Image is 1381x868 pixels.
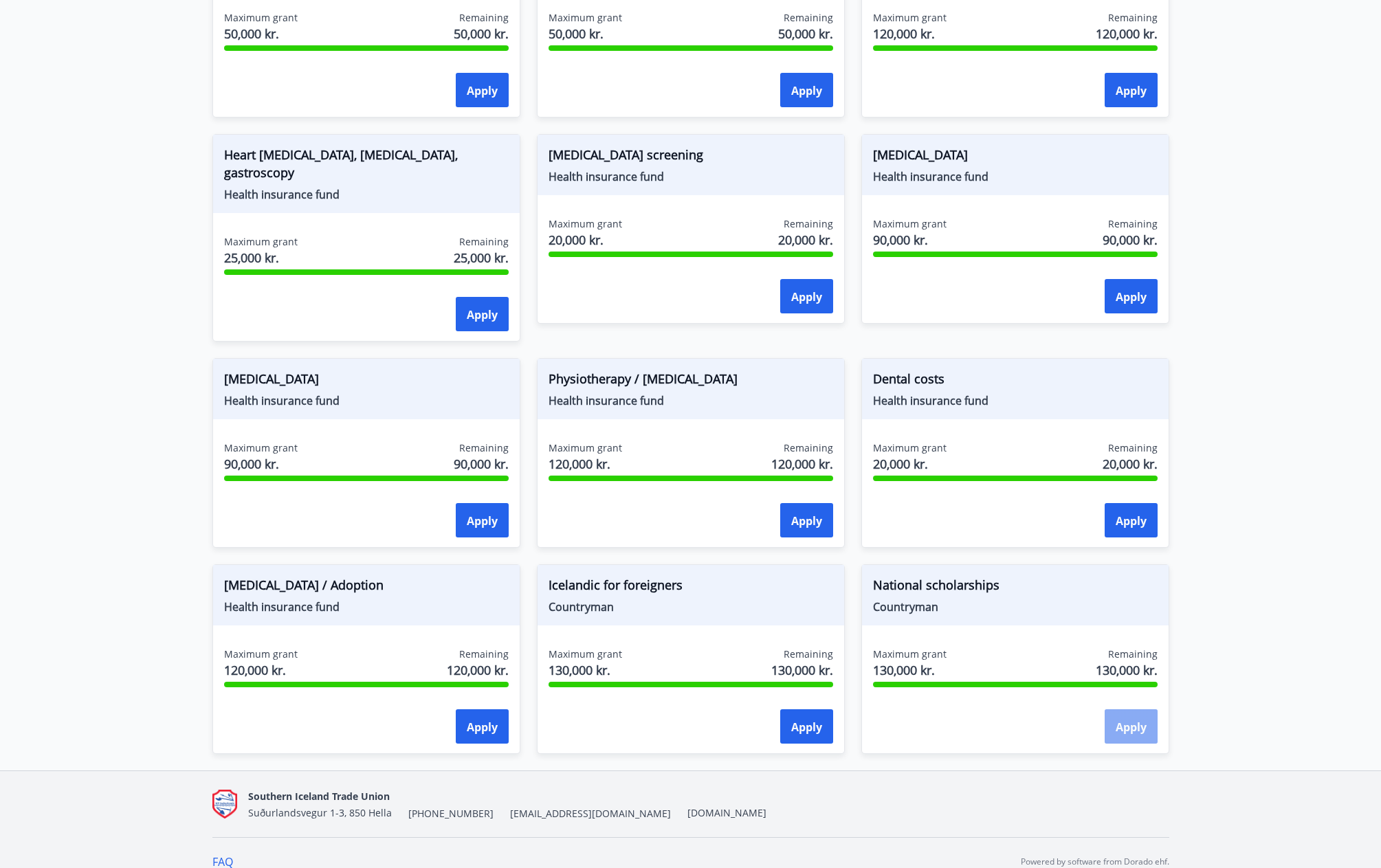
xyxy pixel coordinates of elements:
[784,217,833,230] font: Remaining
[791,289,822,304] font: Apply
[873,25,935,42] font: 120,000 kr.
[873,647,947,660] font: Maximum grant
[224,577,384,593] font: [MEDICAL_DATA] / Adoption
[549,11,622,24] font: Maximum grant
[549,169,664,184] font: Health insurance fund
[1103,232,1158,248] font: 90,000 kr.
[784,441,833,454] font: Remaining
[873,441,947,454] font: Maximum grant
[771,662,833,678] font: 130,000 kr.
[873,456,928,472] font: 20,000 kr.
[467,307,498,322] font: Apply
[467,513,498,528] font: Apply
[549,599,614,614] font: Countryman
[456,709,509,744] button: Apply
[224,647,298,660] font: Maximum grant
[549,441,622,454] font: Maximum grant
[549,577,683,593] font: Icelandic for foreigners
[687,806,766,819] a: [DOMAIN_NAME]
[873,169,988,184] font: Health insurance fund
[1105,709,1158,744] button: Apply
[1096,662,1158,678] font: 130,000 kr.
[1096,25,1158,42] font: 120,000 kr.
[791,720,822,735] font: Apply
[780,503,833,537] button: Apply
[1105,73,1158,107] button: Apply
[1108,647,1158,660] font: Remaining
[791,513,822,528] font: Apply
[778,25,833,42] font: 50,000 kr.
[780,279,833,313] button: Apply
[549,662,610,678] font: 130,000 kr.
[1108,11,1158,24] font: Remaining
[771,456,833,472] font: 120,000 kr.
[467,83,498,98] font: Apply
[873,370,944,387] font: Dental costs
[456,503,509,537] button: Apply
[408,807,494,820] font: [PHONE_NUMBER]
[224,187,340,202] font: Health insurance fund
[873,577,999,593] font: National scholarships
[778,232,833,248] font: 20,000 kr.
[791,83,822,98] font: Apply
[224,11,298,24] font: Maximum grant
[224,441,298,454] font: Maximum grant
[224,456,279,472] font: 90,000 kr.
[459,441,509,454] font: Remaining
[549,146,703,163] font: [MEDICAL_DATA] screening
[549,393,664,408] font: Health insurance fund
[780,709,833,744] button: Apply
[784,647,833,660] font: Remaining
[212,790,237,819] img: Q9do5ZaFAFhn9lajViqaa6OIrJ2A2A46lF7VsacK.png
[549,456,610,472] font: 120,000 kr.
[549,370,738,387] font: Physiotherapy / [MEDICAL_DATA]
[1021,856,1169,867] font: Powered by software from Dorado ehf.
[873,232,928,248] font: 90,000 kr.
[873,146,968,163] font: [MEDICAL_DATA]
[873,217,947,230] font: Maximum grant
[224,235,298,248] font: Maximum grant
[224,249,279,266] font: 25,000 kr.
[1105,503,1158,537] button: Apply
[456,297,509,331] button: Apply
[1116,513,1147,528] font: Apply
[447,662,509,678] font: 120,000 kr.
[1116,720,1147,735] font: Apply
[459,235,509,248] font: Remaining
[549,217,622,230] font: Maximum grant
[224,370,319,387] font: [MEDICAL_DATA]
[873,11,947,24] font: Maximum grant
[780,73,833,107] button: Apply
[467,720,498,735] font: Apply
[454,25,509,42] font: 50,000 kr.
[224,25,279,42] font: 50,000 kr.
[456,73,509,107] button: Apply
[454,456,509,472] font: 90,000 kr.
[549,232,604,248] font: 20,000 kr.
[873,393,988,408] font: Health insurance fund
[1116,289,1147,304] font: Apply
[224,662,286,678] font: 120,000 kr.
[784,11,833,24] font: Remaining
[224,599,340,614] font: Health insurance fund
[549,647,622,660] font: Maximum grant
[459,647,509,660] font: Remaining
[454,249,509,266] font: 25,000 kr.
[873,599,938,614] font: Countryman
[1103,456,1158,472] font: 20,000 kr.
[248,790,390,803] font: Southern Iceland Trade Union
[224,393,340,408] font: Health insurance fund
[1116,83,1147,98] font: Apply
[873,662,935,678] font: 130,000 kr.
[248,806,392,819] font: Suðurlandsvegur 1-3, 850 Hella
[1105,279,1158,313] button: Apply
[459,11,509,24] font: Remaining
[549,25,604,42] font: 50,000 kr.
[224,146,458,181] font: Heart [MEDICAL_DATA], [MEDICAL_DATA], gastroscopy
[1108,217,1158,230] font: Remaining
[510,807,671,820] font: [EMAIL_ADDRESS][DOMAIN_NAME]
[1108,441,1158,454] font: Remaining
